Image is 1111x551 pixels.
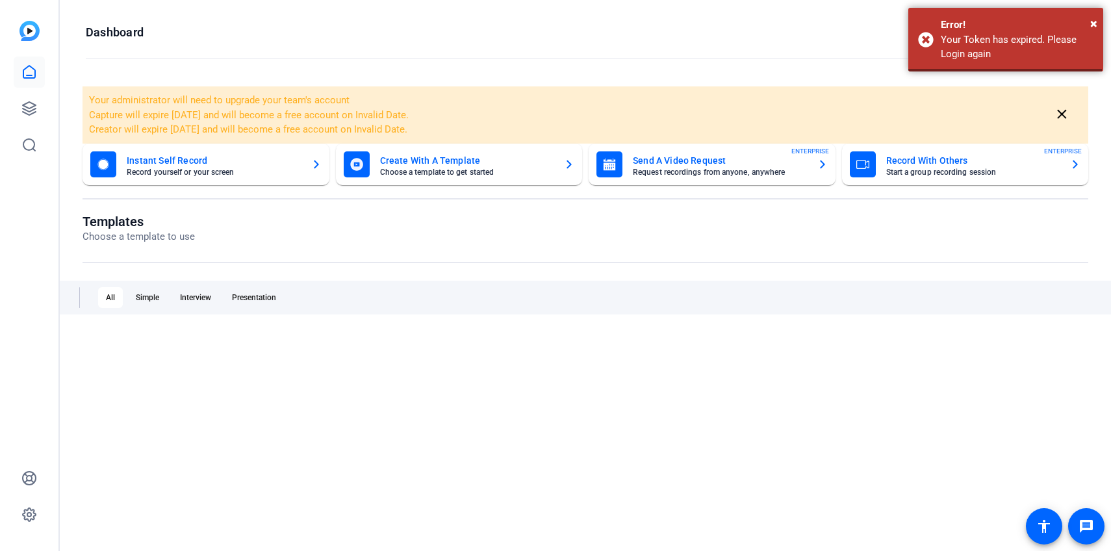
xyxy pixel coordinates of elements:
h1: Dashboard [86,25,144,40]
button: Send A Video RequestRequest recordings from anyone, anywhereENTERPRISE [589,144,836,185]
mat-card-title: Create With A Template [380,153,554,168]
mat-card-subtitle: Choose a template to get started [380,168,554,176]
mat-card-title: Instant Self Record [127,153,301,168]
mat-card-subtitle: Start a group recording session [886,168,1060,176]
button: Create With A TemplateChoose a template to get started [336,144,583,185]
div: Error! [941,18,1093,32]
div: Simple [128,287,167,308]
mat-card-title: Send A Video Request [633,153,807,168]
span: × [1090,16,1097,31]
button: Close [1090,14,1097,33]
span: ENTERPRISE [1044,146,1082,156]
mat-card-subtitle: Record yourself or your screen [127,168,301,176]
mat-icon: accessibility [1036,519,1052,534]
button: Record With OthersStart a group recording sessionENTERPRISE [842,144,1089,185]
div: Interview [172,287,219,308]
mat-card-subtitle: Request recordings from anyone, anywhere [633,168,807,176]
li: Capture will expire [DATE] and will become a free account on Invalid Date. [89,108,893,123]
img: blue-gradient.svg [19,21,40,41]
h1: Templates [83,214,195,229]
p: Choose a template to use [83,229,195,244]
span: Your administrator will need to upgrade your team's account [89,94,350,106]
li: Creator will expire [DATE] and will become a free account on Invalid Date. [89,122,893,137]
mat-icon: close [1054,107,1070,123]
mat-icon: message [1079,519,1094,534]
div: Presentation [224,287,284,308]
div: All [98,287,123,308]
div: Your Token has expired. Please Login again [941,32,1093,62]
mat-card-title: Record With Others [886,153,1060,168]
button: Instant Self RecordRecord yourself or your screen [83,144,329,185]
span: ENTERPRISE [791,146,829,156]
